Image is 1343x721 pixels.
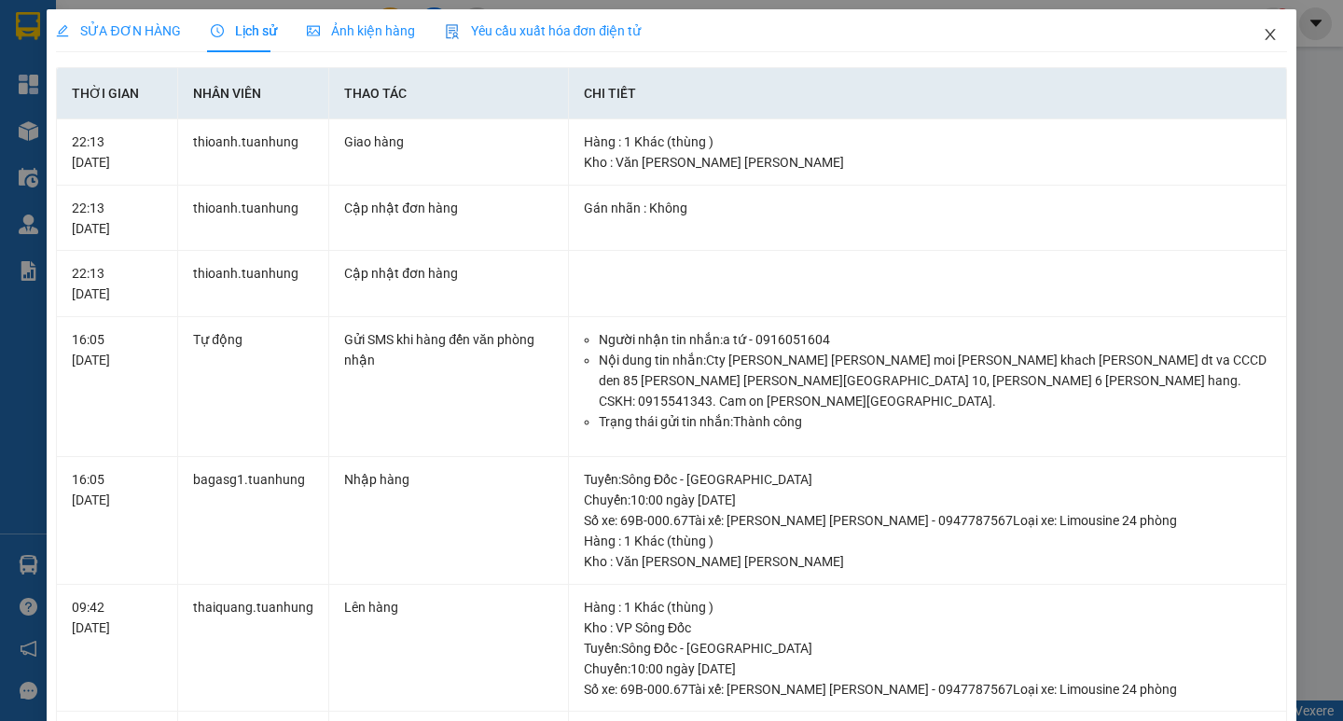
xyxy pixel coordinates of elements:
[178,317,329,458] td: Tự động
[584,597,1271,617] div: Hàng : 1 Khác (thùng )
[584,638,1271,700] div: Tuyến : Sông Đốc - [GEOGRAPHIC_DATA] Chuyến: 10:00 ngày [DATE] Số xe: 69B-000.67 Tài xế: [PERSON_...
[1263,27,1278,42] span: close
[307,24,320,37] span: picture
[72,263,162,304] div: 22:13 [DATE]
[178,186,329,252] td: thioanh.tuanhung
[72,469,162,510] div: 16:05 [DATE]
[178,585,329,713] td: thaiquang.tuanhung
[344,263,553,284] div: Cập nhật đơn hàng
[569,68,1287,119] th: Chi tiết
[584,198,1271,218] div: Gán nhãn : Không
[211,24,224,37] span: clock-circle
[344,132,553,152] div: Giao hàng
[57,68,178,119] th: Thời gian
[72,329,162,370] div: 16:05 [DATE]
[584,617,1271,638] div: Kho : VP Sông Đốc
[344,469,553,490] div: Nhập hàng
[56,23,180,38] span: SỬA ĐƠN HÀNG
[599,350,1271,411] li: Nội dung tin nhắn: Cty [PERSON_NAME] [PERSON_NAME] moi [PERSON_NAME] khach [PERSON_NAME] dt va CC...
[329,68,569,119] th: Thao tác
[211,23,277,38] span: Lịch sử
[307,23,415,38] span: Ảnh kiện hàng
[584,531,1271,551] div: Hàng : 1 Khác (thùng )
[72,597,162,638] div: 09:42 [DATE]
[584,152,1271,173] div: Kho : Văn [PERSON_NAME] [PERSON_NAME]
[344,198,553,218] div: Cập nhật đơn hàng
[178,119,329,186] td: thioanh.tuanhung
[584,132,1271,152] div: Hàng : 1 Khác (thùng )
[178,457,329,585] td: bagasg1.tuanhung
[599,411,1271,432] li: Trạng thái gửi tin nhắn: Thành công
[599,329,1271,350] li: Người nhận tin nhắn: a tứ - 0916051604
[344,329,553,370] div: Gửi SMS khi hàng đến văn phòng nhận
[584,469,1271,531] div: Tuyến : Sông Đốc - [GEOGRAPHIC_DATA] Chuyến: 10:00 ngày [DATE] Số xe: 69B-000.67 Tài xế: [PERSON_...
[178,68,329,119] th: Nhân viên
[344,597,553,617] div: Lên hàng
[445,24,460,39] img: icon
[178,251,329,317] td: thioanh.tuanhung
[584,551,1271,572] div: Kho : Văn [PERSON_NAME] [PERSON_NAME]
[445,23,642,38] span: Yêu cầu xuất hóa đơn điện tử
[72,198,162,239] div: 22:13 [DATE]
[72,132,162,173] div: 22:13 [DATE]
[1244,9,1296,62] button: Close
[56,24,69,37] span: edit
